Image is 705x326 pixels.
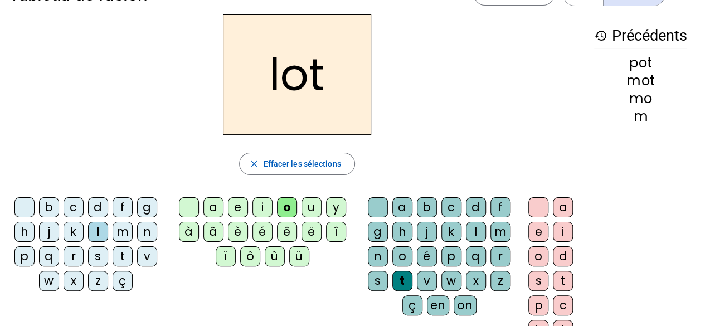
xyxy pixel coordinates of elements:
[466,197,486,217] div: d
[228,197,248,217] div: e
[113,246,133,266] div: t
[553,246,573,266] div: d
[368,246,388,266] div: n
[223,14,371,135] h2: lot
[594,29,607,42] mat-icon: history
[277,197,297,217] div: o
[252,222,273,242] div: é
[594,23,687,48] h3: Précédents
[417,246,437,266] div: é
[263,157,341,171] span: Effacer les sélections
[528,222,548,242] div: e
[39,246,59,266] div: q
[277,222,297,242] div: ê
[137,222,157,242] div: n
[137,246,157,266] div: v
[14,246,35,266] div: p
[64,222,84,242] div: k
[392,246,412,266] div: o
[240,246,260,266] div: ô
[528,271,548,291] div: s
[594,110,687,123] div: m
[466,271,486,291] div: x
[490,222,510,242] div: m
[39,271,59,291] div: w
[368,271,388,291] div: s
[466,222,486,242] div: l
[490,246,510,266] div: r
[454,295,477,315] div: on
[64,197,84,217] div: c
[490,197,510,217] div: f
[392,222,412,242] div: h
[594,92,687,105] div: mo
[302,222,322,242] div: ë
[326,222,346,242] div: î
[113,271,133,291] div: ç
[528,295,548,315] div: p
[203,197,223,217] div: a
[392,197,412,217] div: a
[427,295,449,315] div: en
[368,222,388,242] div: g
[265,246,285,266] div: û
[402,295,422,315] div: ç
[417,197,437,217] div: b
[441,246,461,266] div: p
[88,246,108,266] div: s
[553,295,573,315] div: c
[528,246,548,266] div: o
[594,74,687,87] div: mot
[239,153,354,175] button: Effacer les sélections
[113,222,133,242] div: m
[441,197,461,217] div: c
[88,271,108,291] div: z
[417,222,437,242] div: j
[252,197,273,217] div: i
[203,222,223,242] div: â
[302,197,322,217] div: u
[14,222,35,242] div: h
[417,271,437,291] div: v
[64,271,84,291] div: x
[441,222,461,242] div: k
[137,197,157,217] div: g
[249,159,259,169] mat-icon: close
[228,222,248,242] div: è
[39,197,59,217] div: b
[88,197,108,217] div: d
[594,56,687,70] div: pot
[466,246,486,266] div: q
[553,271,573,291] div: t
[490,271,510,291] div: z
[88,222,108,242] div: l
[553,222,573,242] div: i
[289,246,309,266] div: ü
[326,197,346,217] div: y
[392,271,412,291] div: t
[39,222,59,242] div: j
[216,246,236,266] div: ï
[553,197,573,217] div: a
[64,246,84,266] div: r
[441,271,461,291] div: w
[113,197,133,217] div: f
[179,222,199,242] div: à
